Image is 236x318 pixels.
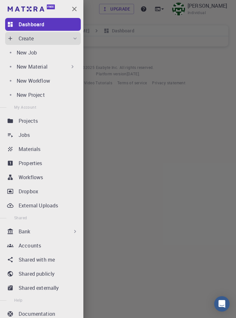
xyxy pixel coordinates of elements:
div: New Material [5,60,78,73]
img: logo [8,6,44,12]
a: Free [6,4,57,14]
a: Dashboard [5,18,81,31]
a: Shared externally [5,281,81,294]
p: Materials [19,145,40,153]
p: Create [19,35,34,42]
p: Shared with me [19,256,55,264]
p: Accounts [19,242,41,249]
p: Workflows [19,173,43,181]
span: Shared [14,215,27,220]
a: New Project [5,88,78,101]
a: Jobs [5,129,81,141]
div: Bank [5,225,81,238]
a: Properties [5,157,81,170]
a: Dropbox [5,185,81,198]
p: Properties [19,159,42,167]
p: Shared externally [19,284,59,292]
a: New Workflow [5,74,78,87]
a: Shared publicly [5,267,81,280]
span: My Account [14,105,36,110]
p: Dropbox [19,188,38,195]
span: Help [14,297,23,303]
a: Workflows [5,171,81,184]
span: Destek [13,4,33,10]
a: Shared with me [5,253,81,266]
a: Accounts [5,239,81,252]
a: New Job [5,46,78,59]
p: New Job [17,49,37,56]
span: Free [47,5,54,9]
p: New Project [17,91,45,99]
p: New Workflow [17,77,50,85]
p: Projects [19,117,38,125]
p: Bank [19,228,30,235]
a: Projects [5,114,81,127]
p: New Material [17,63,47,71]
p: Dashboard [19,21,44,28]
div: Open Intercom Messenger [214,296,230,312]
a: External Uploads [5,199,81,212]
p: Documentation [19,310,55,318]
a: Materials [5,143,81,155]
p: External Uploads [19,202,58,209]
p: Jobs [19,131,30,139]
div: Create [5,32,81,45]
p: Shared publicly [19,270,55,278]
